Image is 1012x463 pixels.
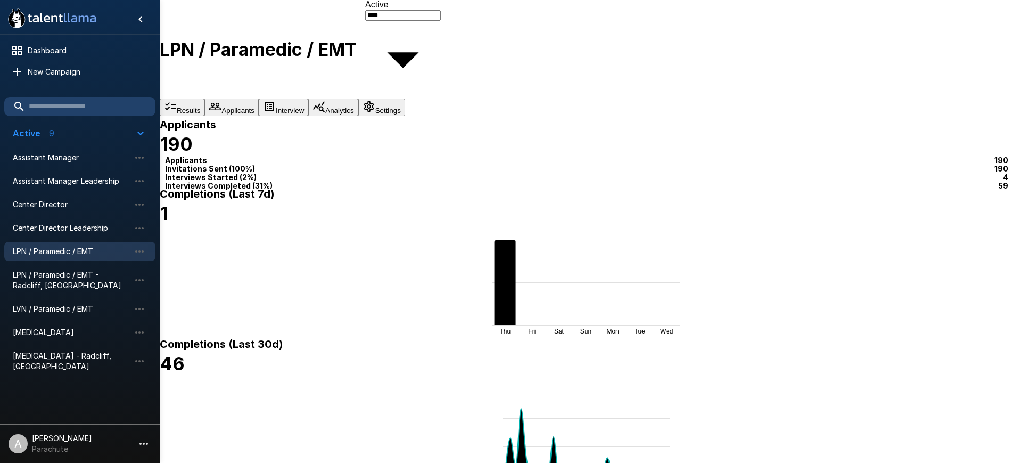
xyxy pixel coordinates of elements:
[165,180,273,191] p: Interviews Completed
[238,172,257,181] span: ( 2 %)
[160,38,357,60] b: LPN / Paramedic / EMT
[1003,171,1008,182] p: 4
[165,154,207,165] p: Applicants
[251,181,273,190] span: ( 31 %)
[635,328,646,335] tspan: Tue
[204,99,259,116] button: Applicants
[580,328,591,335] tspan: Sun
[160,338,283,351] b: Completions (Last 30d)
[160,133,193,155] b: 190
[160,118,216,131] b: Applicants
[160,202,168,224] b: 1
[499,328,511,335] tspan: Thu
[227,164,255,173] span: ( 100 %)
[358,99,405,116] button: Settings
[165,163,255,174] p: Invitations Sent
[259,99,308,116] button: Interview
[160,353,185,375] b: 46
[660,328,673,335] tspan: Wed
[606,328,619,335] tspan: Mon
[528,328,536,335] tspan: Fri
[308,99,358,116] button: Analytics
[160,99,204,116] button: Results
[998,180,1008,191] p: 59
[994,154,1008,165] p: 190
[554,328,564,335] tspan: Sat
[994,163,1008,174] p: 190
[160,188,275,200] b: Completions (Last 7d)
[165,171,257,182] p: Interviews Started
